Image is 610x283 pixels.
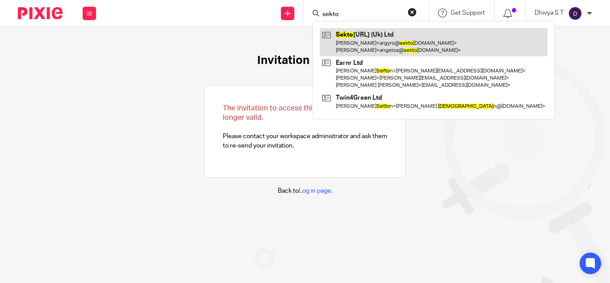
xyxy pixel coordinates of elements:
p: Dhivya S T [535,8,564,17]
span: Get Support [451,10,485,16]
h1: Invitation expired [257,54,353,68]
img: Pixie [18,7,63,19]
button: Clear [408,8,417,17]
span: The invitation to access this workspace is no longer valid. [223,105,371,121]
img: svg%3E [568,6,582,21]
p: Back to . [278,186,332,195]
a: Log in page [299,188,331,194]
p: Please contact your workspace administrator and ask them to re-send your invitation. [223,104,387,150]
input: Search [322,11,402,19]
